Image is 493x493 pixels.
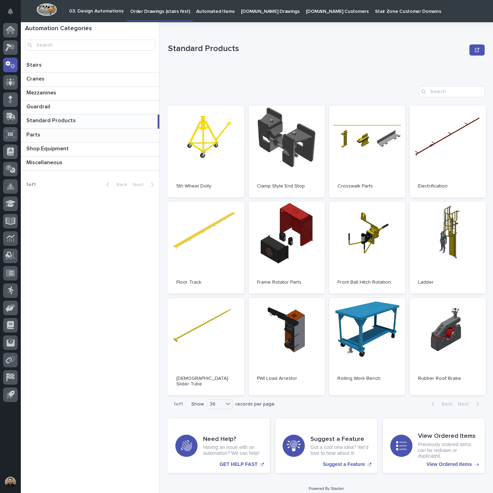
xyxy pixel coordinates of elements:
[176,279,236,285] p: Floor Track
[26,74,46,82] p: Cranes
[207,401,224,408] div: 36
[26,60,43,68] p: Stairs
[257,376,317,382] p: PWI Load Arrestor
[26,102,52,110] p: Guardrail
[418,442,477,459] p: Previously ordered items can be redrawn or duplicated.
[168,418,270,473] a: GET HELP FAST
[329,202,406,294] a: Front Ball Hitch Rotation
[310,444,370,456] p: Got a cool new idea? We'd love to hear about it!
[21,157,159,170] a: MiscellaneousMiscellaneous
[310,436,370,443] h3: Suggest a Feature
[329,106,406,198] a: Crosswalk Parts
[329,298,406,396] a: Rolling Work Bench
[26,158,64,166] p: Miscellaneous
[26,88,58,96] p: Mezzanines
[203,444,262,456] p: Having an issue with an automation? We can help!
[458,402,473,407] span: Next
[257,183,317,189] p: Clamp Style End Stop
[257,279,317,285] p: Frame Rotator Parts
[25,25,155,33] h1: Automation Categories
[21,115,159,128] a: Standard ProductsStandard Products
[219,461,257,467] p: GET HELP FAST
[337,279,397,285] p: Front Ball Hitch Rotation
[26,116,77,124] p: Standard Products
[69,8,124,14] h2: 03. Design Automations
[36,3,57,16] img: Workspace Logo
[427,461,472,467] p: View Ordered Items
[235,401,275,407] p: records per page
[437,402,452,407] span: Back
[112,182,127,187] span: Back
[426,401,455,407] button: Back
[3,475,18,490] button: users-avatar
[410,298,486,396] a: Rubber Roof Brake
[410,106,486,198] a: Electrification
[26,130,42,138] p: Parts
[419,86,485,97] input: Search
[130,182,159,188] button: Next
[323,461,365,467] p: Suggest a Feature
[309,486,344,491] a: Powered By Stacker
[275,418,377,473] a: Suggest a Feature
[21,73,159,87] a: CranesCranes
[21,143,159,157] a: Shop EquipmentShop Equipment
[176,376,236,387] p: [DEMOGRAPHIC_DATA] Slider Tube
[249,202,325,294] a: Frame Rotator Parts
[249,298,325,396] a: PWI Load Arrestor
[101,182,130,188] button: Back
[26,144,70,152] p: Shop Equipment
[203,436,262,443] h3: Need Help?
[176,183,236,189] p: 5th Wheel Dolly
[418,279,478,285] p: Ladder
[418,433,477,440] h3: View Ordered Items
[25,40,155,51] input: Search
[3,4,18,19] button: Notifications
[21,101,159,115] a: GuardrailGuardrail
[410,202,486,294] a: Ladder
[168,298,244,396] a: [DEMOGRAPHIC_DATA] Slider Tube
[21,129,159,143] a: PartsParts
[455,401,485,407] button: Next
[21,59,159,73] a: StairsStairs
[383,418,485,473] a: View Ordered Items
[337,183,397,189] p: Crosswalk Parts
[191,401,204,407] p: Show
[9,8,18,19] div: Notifications
[418,376,478,382] p: Rubber Roof Brake
[21,87,159,101] a: MezzaninesMezzanines
[168,44,467,54] p: Standard Products
[337,376,397,382] p: Rolling Work Bench
[168,202,244,294] a: Floor Track
[21,176,41,193] p: 1 of 1
[168,396,189,413] p: 1 of 1
[418,183,478,189] p: Electrification
[133,182,148,187] span: Next
[249,106,325,198] a: Clamp Style End Stop
[168,106,244,198] a: 5th Wheel Dolly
